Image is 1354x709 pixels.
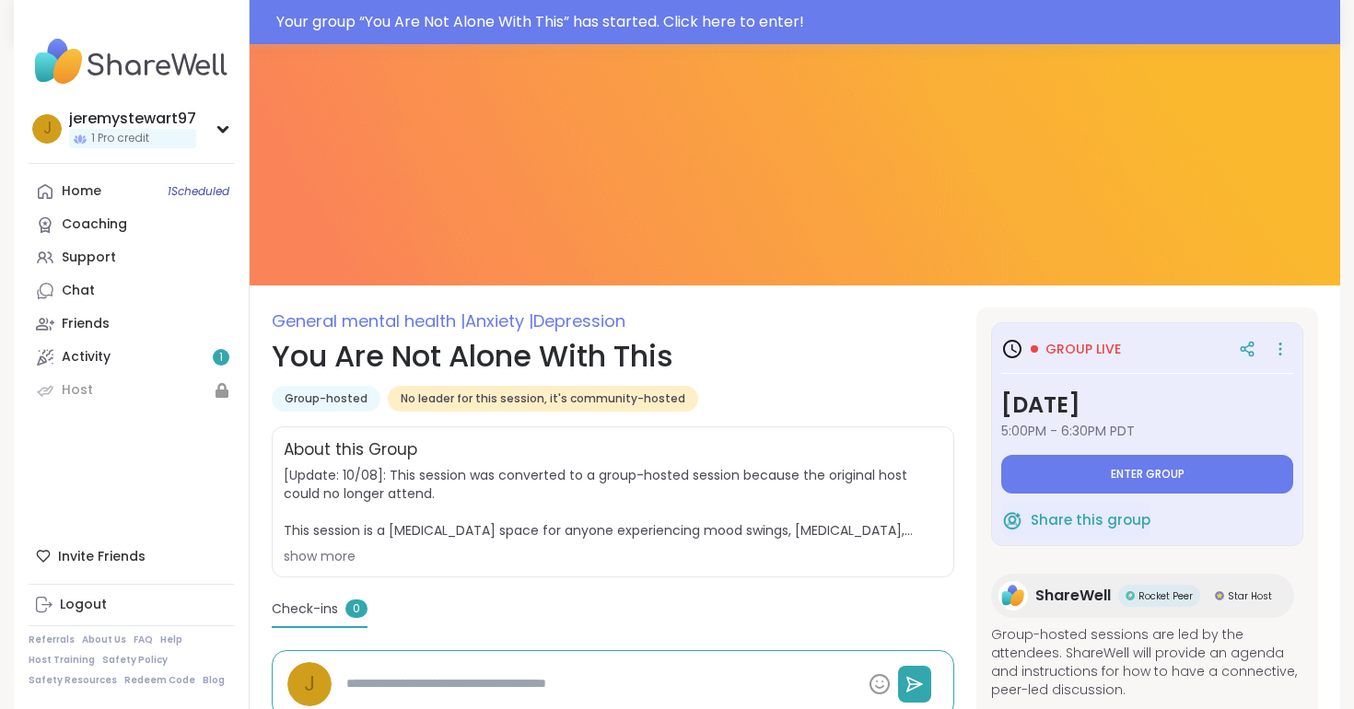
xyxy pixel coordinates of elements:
[69,109,196,129] div: jeremystewart97
[1126,591,1135,600] img: Rocket Peer
[998,581,1028,610] img: ShareWell
[29,308,234,341] a: Friends
[29,374,234,407] a: Host
[29,674,117,687] a: Safety Resources
[168,184,229,199] span: 1 Scheduled
[345,599,368,618] span: 0
[82,633,126,646] a: About Us
[272,309,465,332] span: General mental health |
[991,574,1294,618] a: ShareWellShareWellRocket PeerRocket PeerStar HostStar Host
[1228,589,1272,603] span: Star Host
[991,625,1303,699] span: Group-hosted sessions are led by the attendees. ShareWell will provide an agenda and instructions...
[1001,422,1293,440] span: 5:00PM - 6:30PM PDT
[29,175,234,208] a: Home1Scheduled
[62,249,116,267] div: Support
[1001,509,1023,531] img: ShareWell Logomark
[401,391,685,406] span: No leader for this session, it's community-hosted
[250,44,1340,285] img: You Are Not Alone With This cover image
[91,131,149,146] span: 1 Pro credit
[203,674,225,687] a: Blog
[29,654,95,667] a: Host Training
[465,309,533,332] span: Anxiety |
[285,391,368,406] span: Group-hosted
[1045,340,1121,358] span: Group live
[29,588,234,622] a: Logout
[29,341,234,374] a: Activity1
[62,315,110,333] div: Friends
[304,668,315,700] span: j
[533,309,625,332] span: Depression
[1001,389,1293,422] h3: [DATE]
[1001,501,1150,540] button: Share this group
[62,215,127,234] div: Coaching
[62,381,93,400] div: Host
[272,599,338,619] span: Check-ins
[284,438,417,462] h2: About this Group
[284,547,942,565] div: show more
[29,29,234,94] img: ShareWell Nav Logo
[1215,591,1224,600] img: Star Host
[29,633,75,646] a: Referrals
[62,348,111,366] div: Activity
[60,596,107,614] div: Logout
[1035,585,1111,607] span: ShareWell
[124,674,195,687] a: Redeem Code
[1031,510,1150,531] span: Share this group
[62,182,101,201] div: Home
[284,466,942,540] span: [Update: 10/08]: This session was converted to a group-hosted session because the original host c...
[43,117,52,141] span: j
[276,11,1329,33] div: Your group “ You Are Not Alone With This ” has started. Click here to enter!
[134,633,153,646] a: FAQ
[62,282,95,300] div: Chat
[102,654,168,667] a: Safety Policy
[1111,467,1185,482] span: Enter group
[160,633,182,646] a: Help
[1001,455,1293,494] button: Enter group
[29,208,234,241] a: Coaching
[29,241,234,274] a: Support
[29,274,234,308] a: Chat
[219,350,223,366] span: 1
[272,334,954,378] h1: You Are Not Alone With This
[1138,589,1193,603] span: Rocket Peer
[29,540,234,573] div: Invite Friends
